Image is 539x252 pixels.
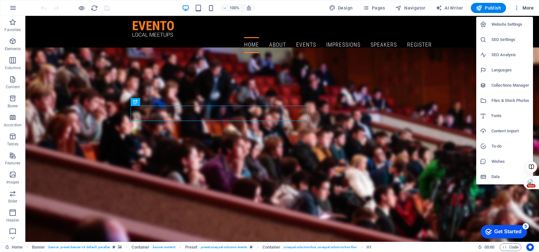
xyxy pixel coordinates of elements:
div: 5 [47,1,53,8]
h6: Collections Manager [491,82,529,89]
div: Get Started 5 items remaining, 0% complete [5,3,51,17]
h6: Files & Stock Photos [491,97,529,104]
h6: Wishes [491,158,529,165]
h6: Languages [491,66,529,74]
h6: Website Settings [491,21,529,28]
h6: SEO Analysis [491,51,529,59]
h6: SEO Settings [491,36,529,43]
h6: To-do [491,143,529,150]
h6: Content Import [491,127,529,135]
h6: Fonts [491,112,529,120]
h6: Data [491,173,529,181]
div: Get Started [19,7,46,13]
